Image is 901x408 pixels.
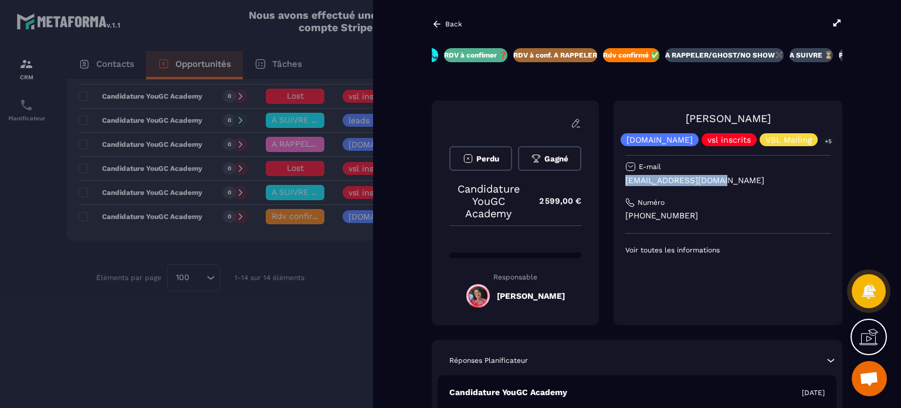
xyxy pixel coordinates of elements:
[518,146,581,171] button: Gagné
[449,356,528,365] p: Réponses Planificateur
[497,291,565,301] h5: [PERSON_NAME]
[544,154,568,163] span: Gagné
[821,135,836,147] p: +5
[476,154,499,163] span: Perdu
[625,175,831,186] p: [EMAIL_ADDRESS][DOMAIN_NAME]
[790,50,833,60] p: A SUIVRE ⏳
[449,387,567,398] p: Candidature YouGC Academy
[603,50,659,60] p: Rdv confirmé ✅
[527,190,581,213] p: 2 599,00 €
[839,50,898,60] p: Prêt à acheter 🎰
[449,273,581,281] p: Responsable
[686,112,771,124] a: [PERSON_NAME]
[852,361,887,396] div: Ouvrir le chat
[802,388,825,397] p: [DATE]
[513,50,597,60] p: RDV à conf. A RAPPELER
[765,136,812,144] p: VSL Mailing
[449,146,512,171] button: Perdu
[625,245,831,255] p: Voir toutes les informations
[639,162,661,171] p: E-mail
[444,50,507,60] p: RDV à confimer ❓
[445,20,462,28] p: Back
[625,210,831,221] p: [PHONE_NUMBER]
[707,136,751,144] p: vsl inscrits
[638,198,665,207] p: Numéro
[449,183,527,220] p: Candidature YouGC Academy
[626,136,693,144] p: [DOMAIN_NAME]
[665,50,784,60] p: A RAPPELER/GHOST/NO SHOW✖️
